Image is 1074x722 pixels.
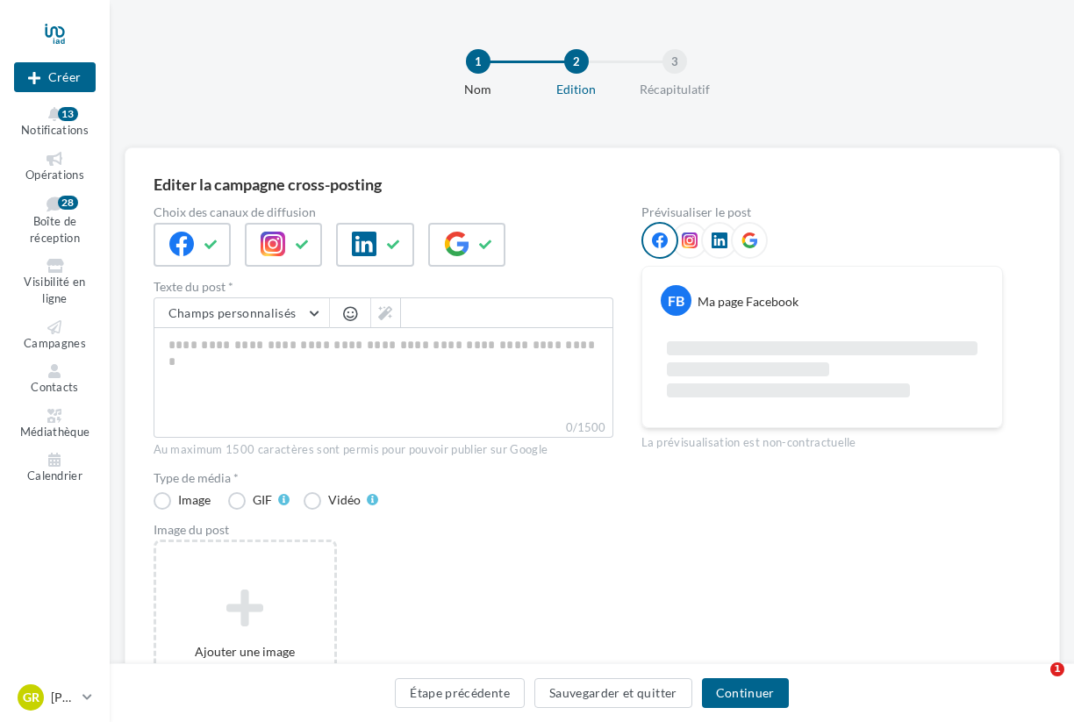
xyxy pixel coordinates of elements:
[702,678,789,708] button: Continuer
[662,49,687,74] div: 3
[154,298,329,328] button: Champs personnalisés
[154,206,613,218] label: Choix des canaux de diffusion
[154,524,613,536] div: Image du post
[24,336,86,350] span: Campagnes
[14,62,96,92] div: Nouvelle campagne
[21,123,89,137] span: Notifications
[253,494,272,506] div: GIF
[619,81,731,98] div: Récapitulatif
[14,148,96,186] a: Opérations
[51,689,75,706] p: [PERSON_NAME]
[154,442,613,458] div: Au maximum 1500 caractères sont permis pour pouvoir publier sur Google
[154,418,613,438] label: 0/1500
[14,62,96,92] button: Créer
[14,317,96,354] a: Campagnes
[14,681,96,714] a: GR [PERSON_NAME]
[30,215,80,246] span: Boîte de réception
[58,107,78,121] div: 13
[1014,662,1056,704] iframe: Intercom live chat
[14,255,96,309] a: Visibilité en ligne
[328,494,361,506] div: Vidéo
[168,305,297,320] span: Champs personnalisés
[422,81,534,98] div: Nom
[564,49,589,74] div: 2
[14,192,96,248] a: Boîte de réception28
[154,281,613,293] label: Texte du post *
[14,104,96,141] button: Notifications 13
[641,206,1003,218] div: Prévisualiser le post
[395,678,525,708] button: Étape précédente
[534,678,692,708] button: Sauvegarder et quitter
[23,689,39,706] span: GR
[14,449,96,487] a: Calendrier
[58,196,78,210] div: 28
[466,49,490,74] div: 1
[698,293,798,311] div: Ma page Facebook
[24,275,85,306] span: Visibilité en ligne
[31,380,79,394] span: Contacts
[154,472,613,484] label: Type de média *
[154,176,382,192] div: Editer la campagne cross-posting
[14,361,96,398] a: Contacts
[641,428,1003,451] div: La prévisualisation est non-contractuelle
[14,405,96,443] a: Médiathèque
[27,468,82,483] span: Calendrier
[178,494,211,506] div: Image
[661,285,691,316] div: FB
[520,81,633,98] div: Edition
[25,168,84,182] span: Opérations
[1050,662,1064,676] span: 1
[20,425,90,439] span: Médiathèque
